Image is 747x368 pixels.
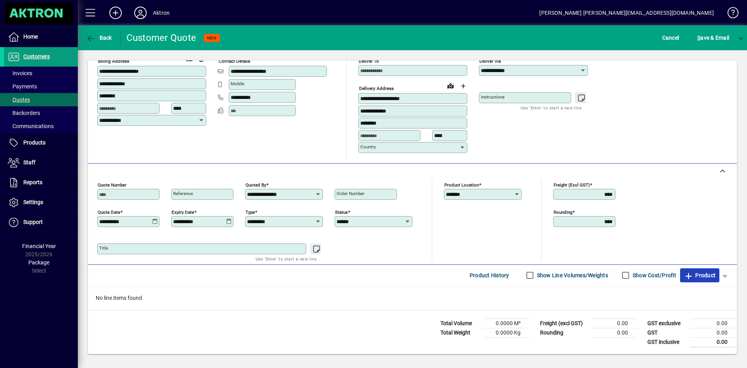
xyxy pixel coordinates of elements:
td: 0.00 [690,319,737,328]
span: Cancel [662,32,679,44]
button: Product [680,268,719,282]
mat-hint: Use 'Enter' to start a new line [256,254,317,263]
span: Product [684,269,715,282]
app-page-header-button: Back [78,31,121,45]
mat-label: Product location [444,182,479,187]
mat-label: Type [245,209,255,215]
mat-label: Reference [173,191,193,196]
div: [PERSON_NAME] [PERSON_NAME][EMAIL_ADDRESS][DOMAIN_NAME] [539,7,714,19]
a: Knowledge Base [722,2,737,27]
td: GST exclusive [644,319,690,328]
a: Reports [4,173,78,192]
button: Choose address [457,80,469,92]
label: Show Line Volumes/Weights [535,271,608,279]
span: Backorders [8,110,40,116]
mat-label: Quoted by [245,182,266,187]
span: Home [23,33,38,40]
span: Communications [8,123,54,129]
td: 0.0000 M³ [483,319,530,328]
mat-label: Instructions [481,94,505,100]
a: Communications [4,120,78,133]
a: Settings [4,193,78,212]
mat-hint: Use 'Enter' to start a new line [521,103,582,112]
span: Package [28,259,49,266]
td: 0.00 [591,328,637,337]
a: Quotes [4,93,78,106]
mat-label: Quote number [98,182,126,187]
span: Payments [8,83,37,90]
span: Product History [470,269,509,282]
span: NEW [207,35,217,40]
div: Customer Quote [126,32,196,44]
span: Customers [23,53,50,60]
span: ave & Email [697,32,729,44]
td: Total Weight [437,328,483,337]
a: Backorders [4,106,78,120]
td: 0.00 [591,319,637,328]
button: Back [84,31,114,45]
a: Staff [4,153,78,173]
span: Back [86,35,112,41]
div: No line items found [88,286,737,310]
div: Aktron [153,7,170,19]
mat-label: Deliver via [479,58,501,64]
mat-label: Title [99,245,108,251]
td: Rounding [536,328,591,337]
span: S [697,35,700,41]
mat-label: Status [335,209,348,215]
span: Support [23,219,43,225]
button: Profile [128,6,153,20]
label: Show Cost/Profit [631,271,676,279]
a: View on map [183,52,196,65]
span: Reports [23,179,42,185]
button: Save & Email [693,31,733,45]
a: Payments [4,80,78,93]
mat-label: Freight (excl GST) [554,182,590,187]
td: 0.00 [690,328,737,337]
mat-label: Quote date [98,209,120,215]
a: Support [4,213,78,232]
td: Total Volume [437,319,483,328]
mat-label: Rounding [554,209,572,215]
a: Invoices [4,67,78,80]
mat-label: Deliver To [359,58,379,64]
span: Financial Year [22,243,56,249]
mat-label: Order number [337,191,365,196]
button: Cancel [660,31,681,45]
td: GST inclusive [644,337,690,347]
span: Invoices [8,70,32,76]
span: Staff [23,159,35,166]
span: Settings [23,199,43,205]
td: GST [644,328,690,337]
mat-label: Country [360,144,376,150]
a: View on map [444,79,457,92]
td: 0.00 [690,337,737,347]
a: Home [4,27,78,47]
button: Product History [466,268,512,282]
button: Add [103,6,128,20]
td: Freight (excl GST) [536,319,591,328]
mat-label: Mobile [231,81,244,86]
mat-label: Expiry date [172,209,194,215]
button: Copy to Delivery address [196,53,208,65]
span: Products [23,139,46,146]
span: Quotes [8,97,30,103]
td: 0.0000 Kg [483,328,530,337]
a: Products [4,133,78,153]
